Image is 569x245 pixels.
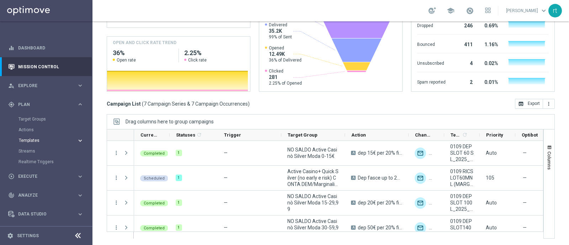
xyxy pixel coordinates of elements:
i: refresh [462,132,468,138]
i: keyboard_arrow_right [77,211,84,218]
span: Opened [269,45,302,51]
div: Data Studio [8,211,77,217]
div: Analyze [8,192,77,198]
span: NO SALDO Active Casinò Silver Moda 15-29,99 [287,193,339,212]
span: ( [142,101,144,107]
span: Active Casino+ Quick Silver (no early e risk) CONTA DEM/Marginalità NEGATIVA <40 [287,168,339,187]
button: open_in_browser Export [515,99,543,109]
span: Data Studio [18,212,77,216]
div: 0.02% [481,57,498,68]
a: Actions [18,127,74,133]
div: 0.01% [481,76,498,87]
span: — [224,175,228,181]
div: 411 [454,38,473,49]
i: keyboard_arrow_right [77,192,84,199]
span: 99% of Sent [269,34,292,40]
i: keyboard_arrow_right [77,82,84,89]
div: Row Groups [126,119,214,124]
div: Data Studio keyboard_arrow_right [8,211,84,217]
img: Other [429,172,440,184]
div: Other [429,148,440,159]
span: Explore [18,84,77,88]
span: Channel [415,132,432,138]
button: more_vert [113,150,119,156]
span: Plan [18,102,77,107]
button: more_vert [113,199,119,206]
div: 1 [176,224,182,231]
span: — [224,200,228,206]
span: A [351,151,356,155]
div: 2 [454,76,473,87]
div: Mission Control [8,57,84,76]
i: more_vert [546,101,552,107]
a: Dashboard [18,38,84,57]
div: equalizer Dashboard [8,45,84,51]
div: Unsubscribed [417,57,446,68]
i: open_in_browser [518,101,524,107]
i: settings [7,233,14,239]
div: Optibot [8,224,84,243]
img: Optimail [415,172,426,184]
span: 0109 DEPSLOT 100 L_2025_09_01 [450,193,474,212]
a: Target Groups [18,116,74,122]
i: play_circle_outline [8,173,15,180]
div: Spam reported [417,76,446,87]
a: Realtime Triggers [18,159,74,165]
i: equalizer [8,45,15,51]
span: 0109 DEPSLOT140 T_ 2025_09_01 [450,218,474,237]
i: more_vert [113,175,119,181]
span: 35.2K [269,28,292,34]
span: Templates [19,138,70,143]
span: Auto [486,225,497,230]
span: keyboard_arrow_down [540,7,548,15]
span: dep 20€ per 20% fino a 100€ [358,199,403,206]
span: Open rate [117,57,136,63]
a: Settings [17,234,39,238]
span: Execute [18,174,77,179]
div: Templates [18,135,92,146]
button: Mission Control [8,64,84,70]
div: 0.69% [481,19,498,31]
div: 1.16% [481,38,498,49]
div: Other [429,222,440,234]
button: person_search Explore keyboard_arrow_right [8,83,84,89]
i: more_vert [113,224,119,231]
span: Optibot [522,132,538,138]
span: Calculate column [461,131,468,139]
span: NO SALDO Active Casinò Silver Moda 30-59,99 [287,218,339,237]
div: Templates [19,138,77,143]
button: play_circle_outline Execute keyboard_arrow_right [8,174,84,179]
i: keyboard_arrow_right [77,101,84,108]
span: 105 [486,175,494,181]
div: Templates keyboard_arrow_right [18,138,84,143]
span: Calculate column [195,131,202,139]
h2: 2.25% [184,49,244,57]
span: dep 50€ per 20% fino a 180€ [358,224,403,231]
span: Scheduled [144,176,165,181]
div: Target Groups [18,114,92,124]
span: Completed [144,226,165,230]
span: A [351,225,356,230]
div: Optimail [415,222,426,234]
div: Streams [18,146,92,156]
span: Auto [486,200,497,206]
span: Drag columns here to group campaigns [126,119,214,124]
div: Optimail [415,148,426,159]
span: Delivered [269,22,292,28]
div: 4 [454,57,473,68]
div: Explore [8,82,77,89]
span: dep 15€ per 20% fino a 60€ [358,150,403,156]
colored-tag: Scheduled [140,175,168,181]
img: Other [429,197,440,209]
div: Plan [8,101,77,108]
multiple-options-button: Export to CSV [515,101,555,106]
h4: OPEN AND CLICK RATE TREND [113,39,176,46]
span: — [224,150,228,156]
div: 1 [176,175,182,181]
